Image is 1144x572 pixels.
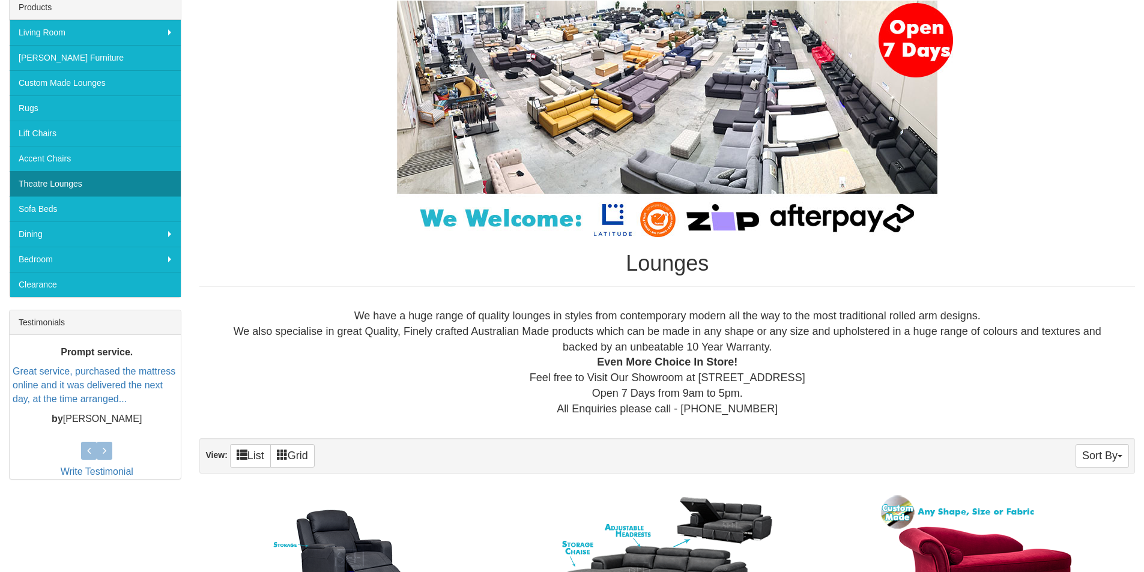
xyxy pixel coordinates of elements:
[1076,444,1129,468] button: Sort By
[10,45,181,70] a: [PERSON_NAME] Furniture
[230,444,271,468] a: List
[13,366,175,404] a: Great service, purchased the mattress online and it was delivered the next day, at the time arran...
[52,414,63,424] b: by
[10,171,181,196] a: Theatre Lounges
[205,450,227,460] strong: View:
[10,272,181,297] a: Clearance
[199,251,1135,275] h1: Lounges
[209,309,1125,417] div: We have a huge range of quality lounges in styles from contemporary modern all the way to the mos...
[10,221,181,247] a: Dining
[10,20,181,45] a: Living Room
[10,310,181,335] div: Testimonials
[10,121,181,146] a: Lift Chairs
[10,95,181,121] a: Rugs
[597,356,737,368] b: Even More Choice In Store!
[367,1,967,239] img: Lounges
[61,466,133,477] a: Write Testimonial
[10,196,181,221] a: Sofa Beds
[10,146,181,171] a: Accent Chairs
[13,412,181,426] p: [PERSON_NAME]
[61,347,133,357] b: Prompt service.
[10,70,181,95] a: Custom Made Lounges
[10,247,181,272] a: Bedroom
[270,444,315,468] a: Grid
